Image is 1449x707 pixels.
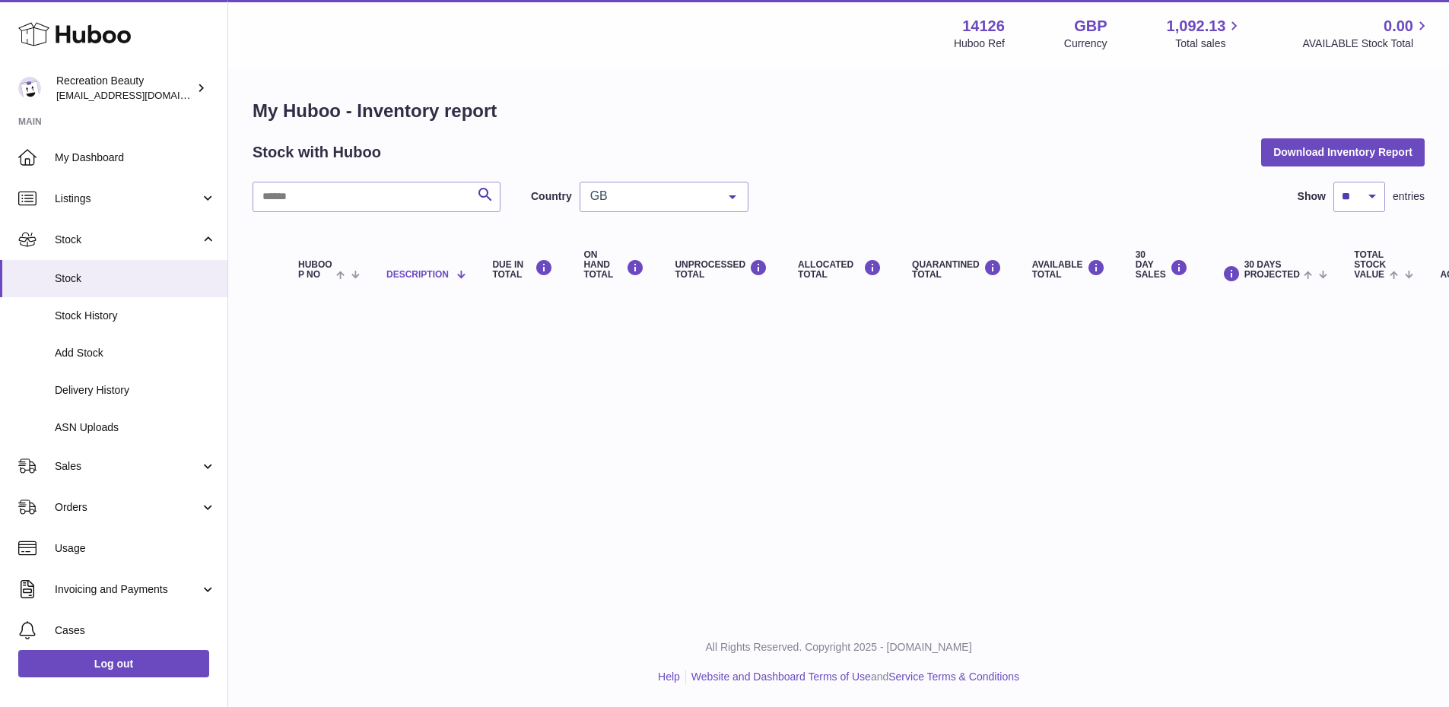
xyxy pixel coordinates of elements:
span: Total sales [1175,36,1243,51]
span: 30 DAYS PROJECTED [1244,260,1300,280]
div: Currency [1064,36,1107,51]
span: Stock [55,233,200,247]
h1: My Huboo - Inventory report [253,99,1425,123]
div: Recreation Beauty [56,74,193,103]
span: Usage [55,541,216,556]
span: 0.00 [1384,16,1413,36]
div: AVAILABLE Total [1032,259,1105,280]
span: Delivery History [55,383,216,398]
div: ALLOCATED Total [798,259,882,280]
label: Show [1298,189,1326,204]
span: 1,092.13 [1167,16,1226,36]
span: AVAILABLE Stock Total [1302,36,1431,51]
div: Huboo Ref [954,36,1005,51]
span: Sales [55,459,200,474]
span: Stock History [55,309,216,323]
span: Add Stock [55,346,216,360]
button: Download Inventory Report [1261,138,1425,166]
div: 30 DAY SALES [1136,250,1188,281]
span: Cases [55,623,216,638]
span: Stock [55,271,216,286]
div: QUARANTINED Total [912,259,1002,280]
a: Website and Dashboard Terms of Use [691,671,871,683]
img: barney@recreationbeauty.com [18,77,41,100]
li: and [686,670,1019,684]
span: [EMAIL_ADDRESS][DOMAIN_NAME] [56,89,224,101]
a: 0.00 AVAILABLE Stock Total [1302,16,1431,51]
span: Description [386,270,449,280]
span: My Dashboard [55,151,216,165]
span: Huboo P no [298,260,332,280]
span: GB [586,189,717,204]
label: Country [531,189,572,204]
a: Service Terms & Conditions [888,671,1019,683]
h2: Stock with Huboo [253,142,381,163]
a: 1,092.13 Total sales [1167,16,1244,51]
p: All Rights Reserved. Copyright 2025 - [DOMAIN_NAME] [240,640,1437,655]
a: Log out [18,650,209,677]
span: Listings [55,192,200,206]
span: Invoicing and Payments [55,582,200,597]
strong: 14126 [962,16,1005,36]
span: entries [1393,189,1425,204]
span: Total stock value [1354,250,1386,281]
div: UNPROCESSED Total [675,259,767,280]
a: Help [658,671,680,683]
div: DUE IN TOTAL [492,259,553,280]
span: ASN Uploads [55,420,216,435]
div: ON HAND Total [583,250,644,281]
strong: GBP [1074,16,1107,36]
span: Orders [55,500,200,515]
